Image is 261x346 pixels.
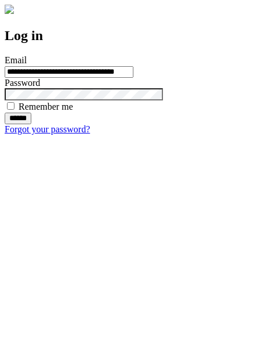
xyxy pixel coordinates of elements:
[5,55,27,65] label: Email
[5,5,14,14] img: logo-4e3dc11c47720685a147b03b5a06dd966a58ff35d612b21f08c02c0306f2b779.png
[5,78,40,88] label: Password
[5,124,90,134] a: Forgot your password?
[19,102,73,111] label: Remember me
[5,28,256,44] h2: Log in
